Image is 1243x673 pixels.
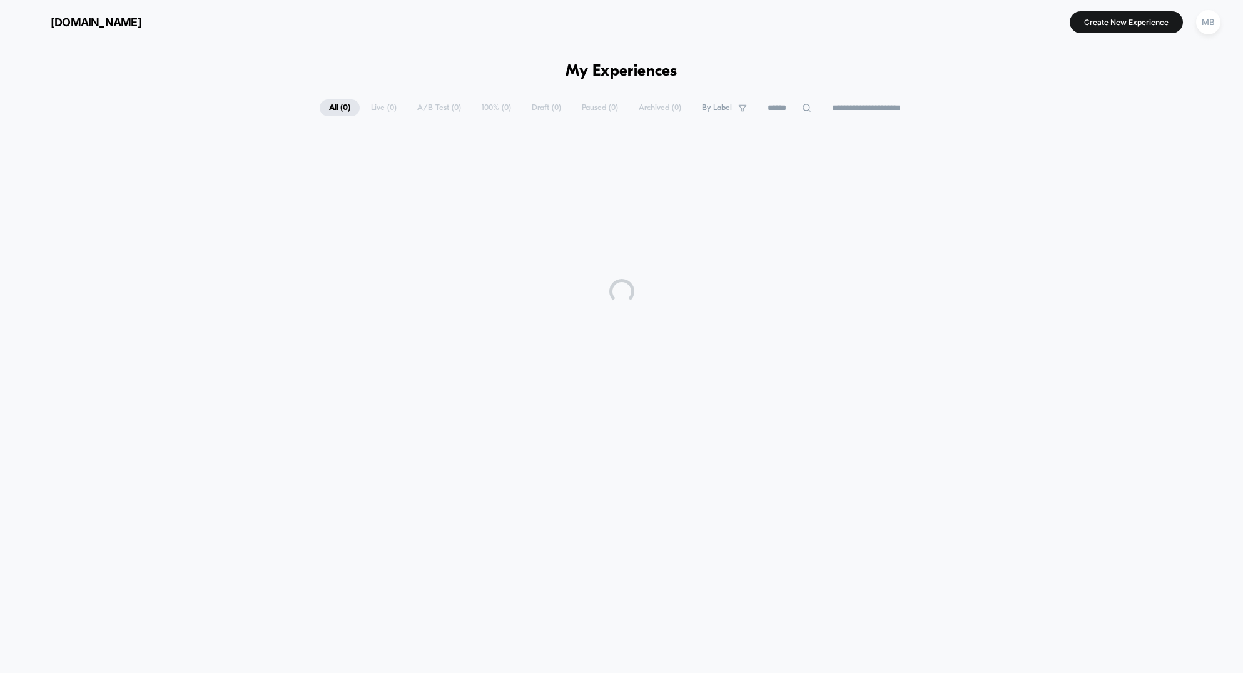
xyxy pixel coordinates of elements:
button: MB [1192,9,1224,35]
span: By Label [702,103,732,113]
button: [DOMAIN_NAME] [19,12,145,32]
div: MB [1196,10,1220,34]
span: All ( 0 ) [320,99,360,116]
span: [DOMAIN_NAME] [51,16,141,29]
button: Create New Experience [1070,11,1183,33]
h1: My Experiences [566,63,677,81]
